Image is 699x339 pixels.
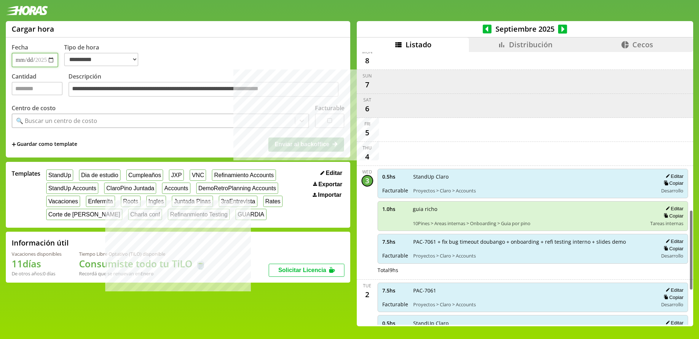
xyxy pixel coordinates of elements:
button: Editar [663,206,683,212]
button: Refinanmiento Testing [168,209,230,220]
button: Refinamiento Accounts [212,169,276,181]
button: Editar [663,287,683,293]
h1: 11 días [12,257,62,270]
div: Tiempo Libre Optativo (TiLO) disponible [79,251,206,257]
button: Enfermita [86,196,115,207]
button: JXP [169,169,184,181]
button: Solicitar Licencia [269,264,344,277]
span: Proyectos > Claro > Accounts [413,301,653,308]
img: logotipo [6,6,48,15]
label: Centro de costo [12,104,56,112]
span: 0.5 hs [382,320,408,327]
button: Dia de estudio [79,169,121,181]
button: Copiar [662,246,683,252]
span: +Guardar como template [12,140,77,148]
span: Proyectos > Claro > Accounts [413,187,653,194]
div: 6 [362,103,373,115]
span: Desarrollo [661,252,683,259]
label: Facturable [315,104,344,112]
textarea: Descripción [68,82,339,97]
span: Exportar [318,181,342,188]
button: ClaroPino Juntada [104,183,156,194]
span: Solicitar Licencia [278,267,326,273]
span: Cecos [632,40,653,49]
span: guia richo [413,206,645,212]
span: Facturable [382,252,408,259]
span: 1.0 hs [382,206,408,212]
div: Sat [363,97,371,103]
button: Exportar [311,181,344,188]
span: 10Pines > Areas internas > Onboarding > Guia por pino [413,220,645,227]
button: VNC [190,169,206,181]
button: Editar [663,173,683,179]
button: 3raEntrevista [219,196,257,207]
span: Templates [12,169,40,178]
label: Fecha [12,43,28,51]
div: Sun [363,73,372,79]
div: Recordá que se renuevan en [79,270,206,277]
button: Corte de [PERSON_NAME] [46,209,122,220]
button: Rates [263,196,283,207]
button: Roots [121,196,140,207]
div: 4 [362,151,373,163]
label: Cantidad [12,72,68,99]
span: Distribución [509,40,553,49]
button: Copiar [662,213,683,219]
div: 🔍 Buscar un centro de costo [16,117,97,125]
button: Copiar [662,294,683,300]
button: Accounts [162,183,190,194]
h2: Información útil [12,238,69,248]
div: Total 9 hs [378,267,688,274]
span: Septiembre 2025 [491,24,558,34]
button: Copiar [662,180,683,186]
div: Thu [363,145,372,151]
span: Desarrollo [661,301,683,308]
button: Juntada Pinas [172,196,213,207]
span: + [12,140,16,148]
div: scrollable content [357,52,693,325]
h1: Cargar hora [12,24,54,34]
button: StandUp [46,169,73,181]
label: Descripción [68,72,344,99]
h1: Consumiste todo tu TiLO 🍵 [79,257,206,270]
div: Mon [362,49,372,55]
span: 0.5 hs [382,173,408,180]
button: StandUp Accounts [46,183,98,194]
button: Charla conf [128,209,162,220]
div: Fri [364,121,370,127]
button: Editar [663,320,683,326]
div: 3 [362,175,373,187]
div: 5 [362,127,373,139]
button: Cumpleaños [126,169,163,181]
span: StandUp Claro [413,320,653,327]
input: Cantidad [12,82,63,95]
div: 2 [362,289,373,300]
button: GUARDIA [236,209,266,220]
div: Wed [362,169,372,175]
div: De otros años: 0 días [12,270,62,277]
div: Tue [363,283,371,289]
b: Enero [141,270,154,277]
span: Desarrollo [661,187,683,194]
button: DemoRetroPlanning Accounts [196,183,278,194]
select: Tipo de hora [64,53,138,66]
span: 7.5 hs [382,287,408,294]
span: Listado [406,40,431,49]
span: Proyectos > Claro > Accounts [413,252,653,259]
button: Editar [318,169,344,177]
span: PAC-7061 [413,287,653,294]
span: Importar [318,192,341,198]
span: Facturable [382,301,408,308]
span: 7.5 hs [382,238,408,245]
div: 7 [362,79,373,91]
span: Editar [326,170,342,176]
div: 8 [362,55,373,67]
span: Tareas internas [650,220,683,227]
span: PAC-7061 + fix bug timeout doubango + onboarding + refi testing interno + slides demo [413,238,653,245]
span: StandUp Claro [413,173,653,180]
button: Vacaciones [46,196,80,207]
div: Vacaciones disponibles [12,251,62,257]
label: Tipo de hora [64,43,144,67]
button: Ingles [146,196,166,207]
button: Editar [663,238,683,244]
